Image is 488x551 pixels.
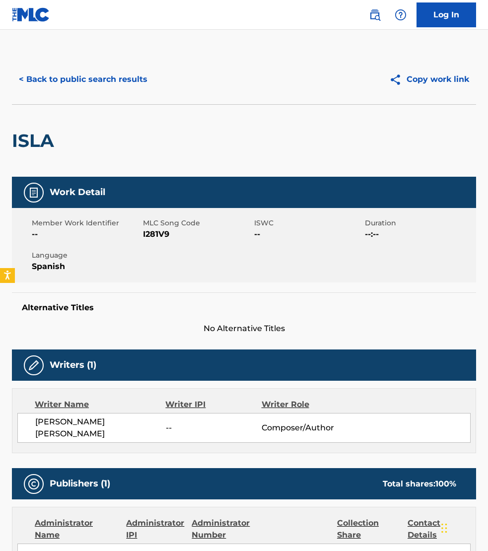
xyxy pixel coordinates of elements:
[254,218,363,228] span: ISWC
[32,261,140,273] span: Spanish
[382,67,476,92] button: Copy work link
[391,5,411,25] div: Help
[35,399,165,411] div: Writer Name
[389,73,407,86] img: Copy work link
[28,187,40,199] img: Work Detail
[12,323,476,335] span: No Alternative Titles
[262,399,349,411] div: Writer Role
[166,422,262,434] span: --
[417,2,476,27] a: Log In
[12,67,154,92] button: < Back to public search results
[50,359,96,371] h5: Writers (1)
[32,250,140,261] span: Language
[435,479,456,488] span: 100 %
[395,9,407,21] img: help
[337,517,400,541] div: Collection Share
[365,5,385,25] a: Public Search
[32,228,140,240] span: --
[192,517,255,541] div: Administrator Number
[12,7,50,22] img: MLC Logo
[32,218,140,228] span: Member Work Identifier
[165,399,261,411] div: Writer IPI
[143,218,252,228] span: MLC Song Code
[441,513,447,543] div: Drag
[254,228,363,240] span: --
[50,187,105,198] h5: Work Detail
[28,478,40,490] img: Publishers
[369,9,381,21] img: search
[438,503,488,551] iframe: Chat Widget
[28,359,40,371] img: Writers
[365,228,474,240] span: --:--
[35,416,166,440] span: [PERSON_NAME] [PERSON_NAME]
[408,517,471,541] div: Contact Details
[12,130,59,152] h2: ISLA
[126,517,184,541] div: Administrator IPI
[143,228,252,240] span: I281V9
[383,478,456,490] div: Total shares:
[35,517,119,541] div: Administrator Name
[50,478,110,489] h5: Publishers (1)
[365,218,474,228] span: Duration
[22,303,466,313] h5: Alternative Titles
[262,422,349,434] span: Composer/Author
